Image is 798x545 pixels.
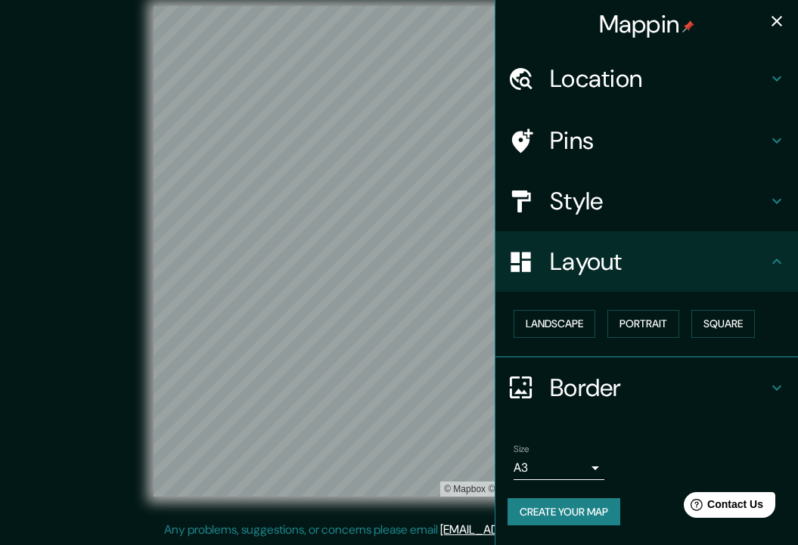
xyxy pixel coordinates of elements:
[691,310,755,338] button: Square
[154,6,644,497] canvas: Map
[514,310,595,338] button: Landscape
[514,442,529,455] label: Size
[514,456,604,480] div: A3
[550,246,768,277] h4: Layout
[495,171,798,231] div: Style
[607,310,679,338] button: Portrait
[440,522,627,537] a: [EMAIL_ADDRESS][DOMAIN_NAME]
[663,486,781,528] iframe: Help widget launcher
[495,48,798,109] div: Location
[550,63,768,94] h4: Location
[495,358,798,418] div: Border
[550,373,768,403] h4: Border
[550,186,768,216] h4: Style
[164,521,629,539] p: Any problems, suggestions, or concerns please email .
[682,20,694,33] img: pin-icon.png
[444,484,486,494] a: Mapbox
[508,498,620,526] button: Create your map
[599,9,695,39] h4: Mappin
[495,231,798,292] div: Layout
[550,125,768,156] h4: Pins
[495,110,798,171] div: Pins
[488,484,561,494] a: OpenStreetMap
